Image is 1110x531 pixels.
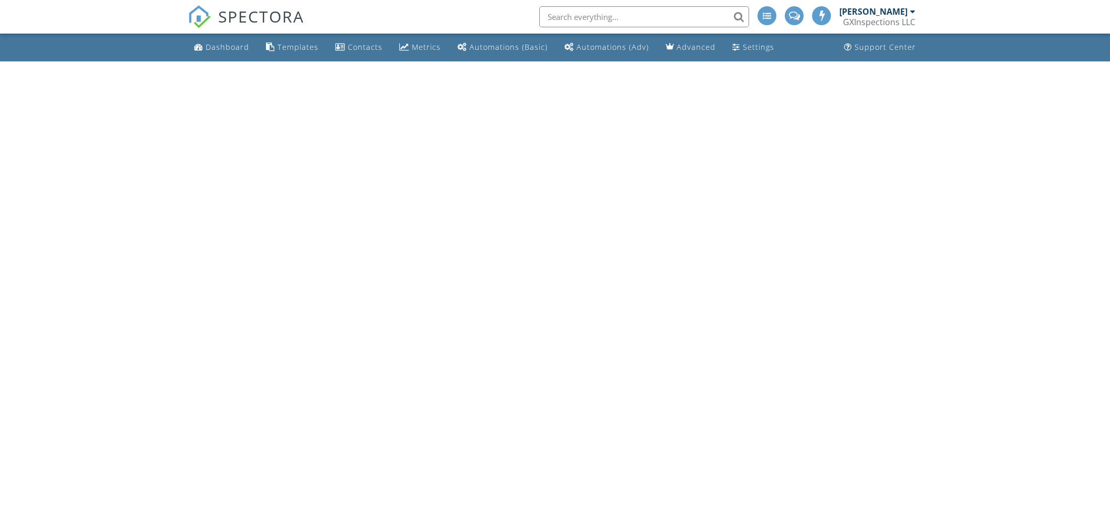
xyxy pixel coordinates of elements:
[560,38,653,57] a: Automations (Advanced)
[188,14,304,36] a: SPECTORA
[843,17,915,27] div: GXInspections LLC
[188,5,211,28] img: The Best Home Inspection Software - Spectora
[539,6,749,27] input: Search everything...
[190,38,253,57] a: Dashboard
[453,38,552,57] a: Automations (Basic)
[661,38,720,57] a: Advanced
[839,6,908,17] div: [PERSON_NAME]
[262,38,323,57] a: Templates
[743,42,774,52] div: Settings
[331,38,387,57] a: Contacts
[206,42,249,52] div: Dashboard
[395,38,445,57] a: Metrics
[855,42,916,52] div: Support Center
[728,38,778,57] a: Settings
[218,5,304,27] span: SPECTORA
[412,42,441,52] div: Metrics
[840,38,920,57] a: Support Center
[277,42,318,52] div: Templates
[677,42,716,52] div: Advanced
[469,42,548,52] div: Automations (Basic)
[348,42,382,52] div: Contacts
[577,42,649,52] div: Automations (Adv)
